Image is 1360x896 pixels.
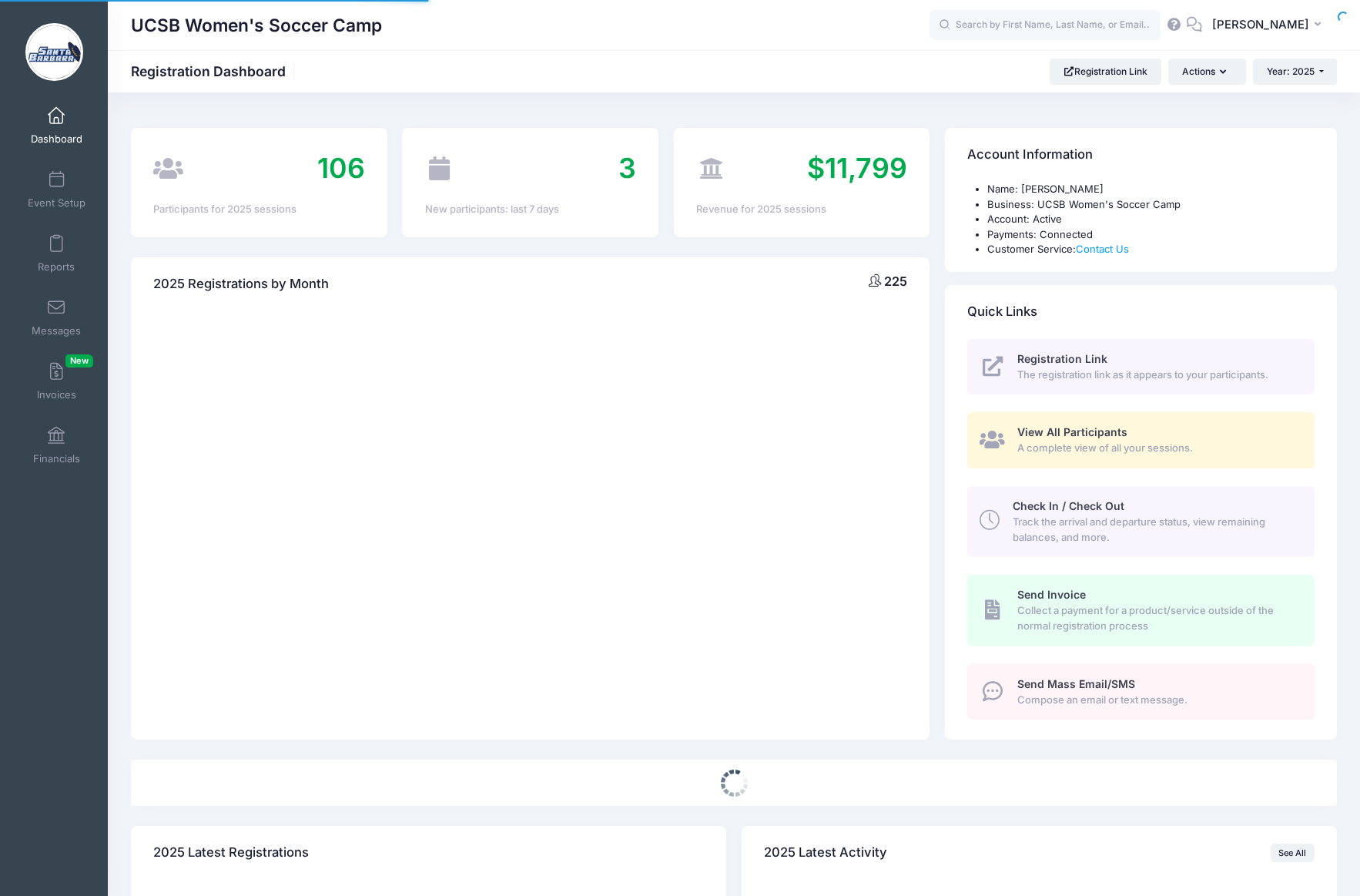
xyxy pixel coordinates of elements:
span: Event Setup [28,196,85,210]
a: Registration Link The registration link as it appears to your participants. [967,339,1314,395]
span: [PERSON_NAME] [1212,16,1309,33]
a: Reports [20,227,93,280]
a: Dashboard [20,99,93,153]
span: View All Participants [1017,425,1127,438]
a: View All Participants A complete view of all your sessions. [967,412,1314,468]
span: Compose an email or text message. [1017,693,1297,708]
h4: 2025 Latest Activity [764,831,887,875]
span: Messages [32,324,81,337]
li: Customer Service: [987,242,1314,257]
li: Business: UCSB Women's Soccer Camp [987,197,1314,213]
h4: Quick Links [967,290,1037,334]
a: Messages [20,290,93,344]
h4: Account Information [967,133,1093,177]
li: Account: Active [987,212,1314,227]
span: The registration link as it appears to your participants. [1017,367,1297,383]
span: Registration Link [1017,352,1107,365]
span: New [65,354,93,367]
button: [PERSON_NAME] [1202,8,1337,43]
span: Year: 2025 [1267,65,1315,77]
input: Search by First Name, Last Name, or Email... [930,10,1161,41]
div: New participants: last 7 days [425,202,636,217]
span: Dashboard [31,133,82,146]
a: InvoicesNew [20,354,93,408]
span: A complete view of all your sessions. [1017,441,1297,456]
span: 225 [884,273,907,289]
a: Event Setup [20,163,93,216]
button: Actions [1168,59,1245,85]
img: UCSB Women's Soccer Camp [25,23,83,81]
span: 106 [317,151,365,185]
a: Financials [20,418,93,472]
span: Send Invoice [1017,588,1086,601]
li: Name: [PERSON_NAME] [987,182,1314,197]
a: Send Mass Email/SMS Compose an email or text message. [967,663,1314,720]
h4: 2025 Latest Registrations [153,831,309,875]
h1: Registration Dashboard [131,63,299,79]
a: Contact Us [1076,243,1129,255]
span: 3 [618,151,636,185]
span: Check In / Check Out [1013,499,1124,512]
h4: 2025 Registrations by Month [153,262,329,306]
div: Participants for 2025 sessions [153,202,364,217]
span: Invoices [37,388,76,401]
button: Year: 2025 [1253,59,1337,85]
a: See All [1271,844,1315,862]
a: Check In / Check Out Track the arrival and departure status, view remaining balances, and more. [967,486,1314,557]
div: Revenue for 2025 sessions [696,202,907,217]
span: Track the arrival and departure status, view remaining balances, and more. [1013,515,1297,545]
span: Collect a payment for a product/service outside of the normal registration process [1017,603,1297,633]
li: Payments: Connected [987,227,1314,243]
a: Send Invoice Collect a payment for a product/service outside of the normal registration process [967,575,1314,646]
span: Send Mass Email/SMS [1017,677,1135,690]
h1: UCSB Women's Soccer Camp [131,8,382,43]
span: $11,799 [807,151,907,185]
span: Financials [33,452,80,465]
span: Reports [38,260,75,273]
a: Registration Link [1050,59,1161,85]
